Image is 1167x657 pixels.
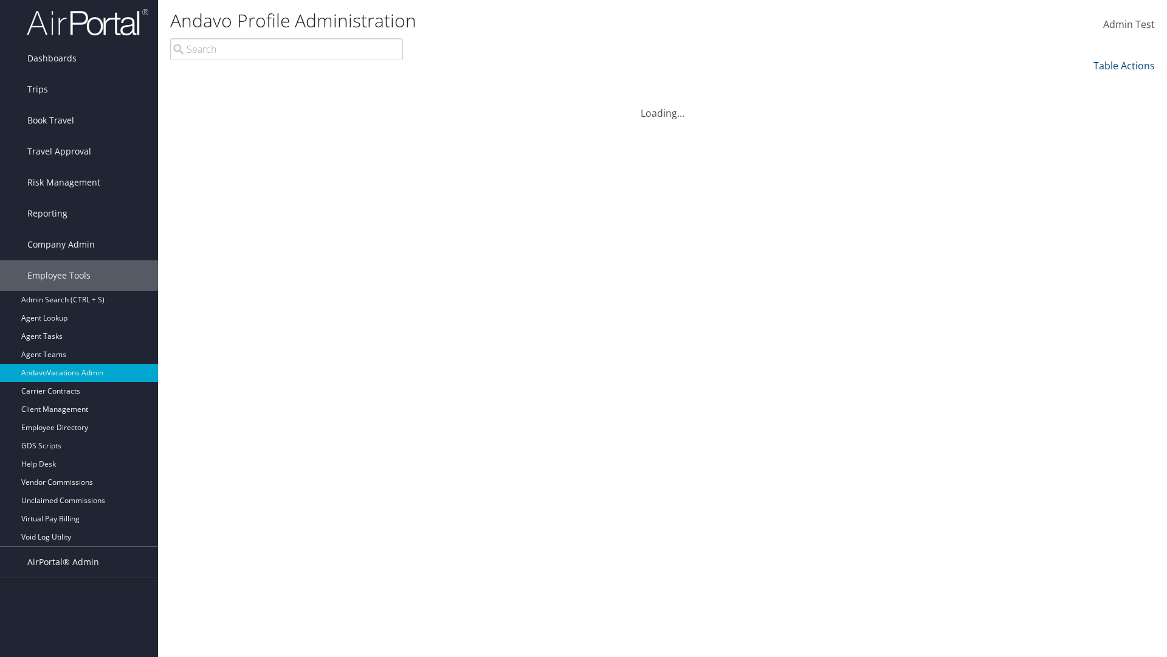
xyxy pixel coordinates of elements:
span: AirPortal® Admin [27,547,99,577]
h1: Andavo Profile Administration [170,8,827,33]
input: Search [170,38,403,60]
div: Loading... [170,91,1155,120]
a: Admin Test [1103,6,1155,44]
span: Company Admin [27,229,95,260]
span: Dashboards [27,43,77,74]
span: Trips [27,74,48,105]
a: Table Actions [1093,59,1155,72]
span: Admin Test [1103,18,1155,31]
img: airportal-logo.png [27,8,148,36]
span: Travel Approval [27,136,91,167]
span: Risk Management [27,167,100,198]
span: Reporting [27,198,67,229]
span: Employee Tools [27,260,91,291]
span: Book Travel [27,105,74,136]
